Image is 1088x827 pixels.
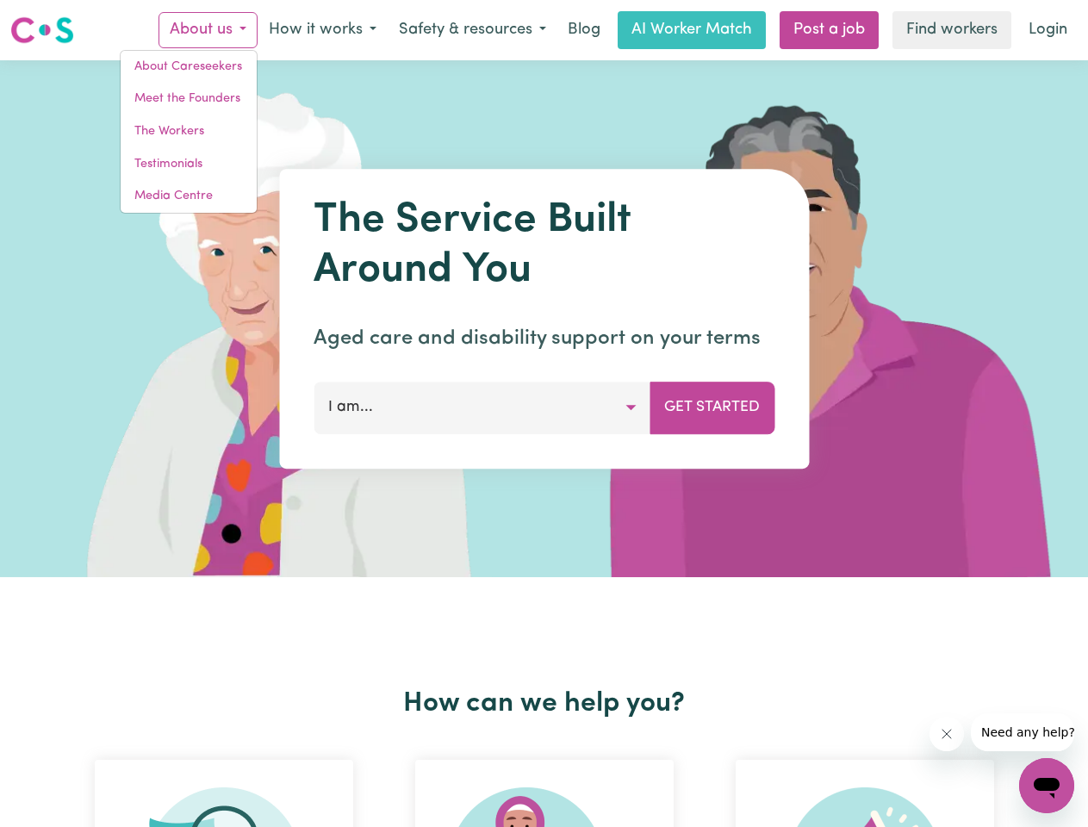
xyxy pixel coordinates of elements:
iframe: Button to launch messaging window [1019,758,1074,813]
h1: The Service Built Around You [314,196,774,295]
button: Safety & resources [388,12,557,48]
a: Testimonials [121,148,257,181]
a: Find workers [892,11,1011,49]
h2: How can we help you? [64,687,1025,720]
span: Need any help? [10,12,104,26]
button: I am... [314,382,650,433]
img: Careseekers logo [10,15,74,46]
p: Aged care and disability support on your terms [314,323,774,354]
button: How it works [258,12,388,48]
button: Get Started [650,382,774,433]
iframe: Close message [929,717,964,751]
a: Meet the Founders [121,83,257,115]
div: About us [120,50,258,214]
a: Post a job [780,11,879,49]
a: AI Worker Match [618,11,766,49]
a: About Careseekers [121,51,257,84]
a: Media Centre [121,180,257,213]
a: Blog [557,11,611,49]
a: Careseekers logo [10,10,74,50]
a: Login [1018,11,1078,49]
a: The Workers [121,115,257,148]
button: About us [159,12,258,48]
iframe: Message from company [971,713,1074,751]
